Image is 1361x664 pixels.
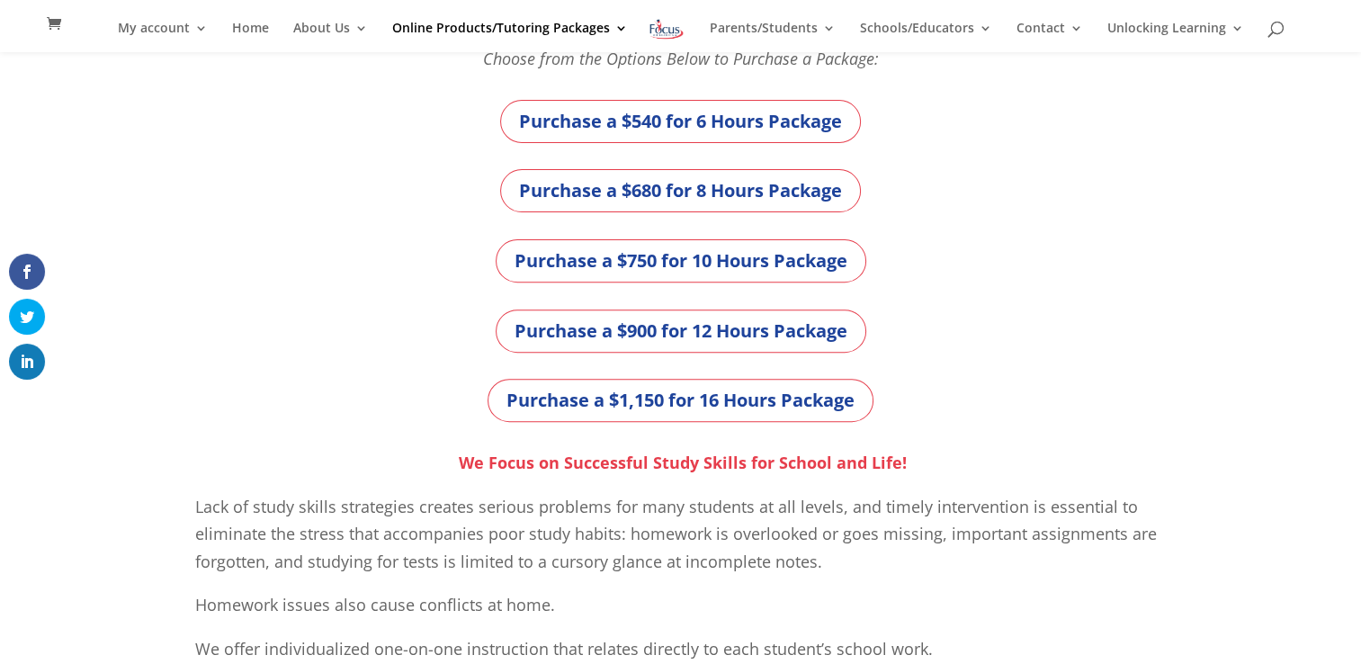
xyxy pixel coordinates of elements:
a: Home [232,22,269,52]
a: Contact [1016,22,1083,52]
a: My account [118,22,208,52]
em: Choose from the Options Below to Purchase a Package: [483,48,879,69]
a: Purchase a $540 for 6 Hours Package [500,100,861,143]
a: Purchase a $1,150 for 16 Hours Package [488,379,873,422]
a: Parents/Students [710,22,836,52]
a: Purchase a $750 for 10 Hours Package [496,239,866,283]
a: Online Products/Tutoring Packages [392,22,628,52]
a: Purchase a $900 for 12 Hours Package [496,310,866,353]
p: Lack of study skills strategies creates serious problems for many students at all levels, and tim... [195,493,1167,592]
a: About Us [293,22,368,52]
img: Focus on Learning [648,16,685,42]
a: Schools/Educators [860,22,992,52]
a: Unlocking Learning [1107,22,1244,52]
strong: We Focus on Successful Study Skills for School and Life! [459,452,907,473]
p: Homework issues also cause conflicts at home. [195,591,1167,635]
a: Purchase a $680 for 8 Hours Package [500,169,861,212]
